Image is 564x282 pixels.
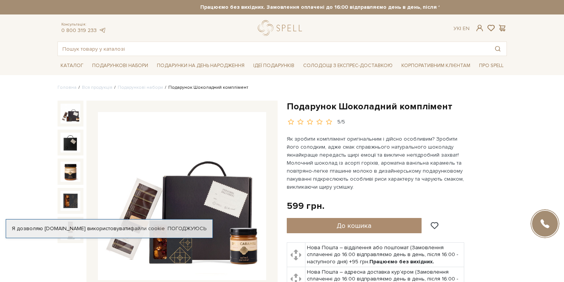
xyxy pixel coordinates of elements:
input: Пошук товару у каталозі [58,42,489,56]
img: Подарунок Шоколадний комплімент [61,104,80,123]
a: Погоджуюсь [168,225,206,232]
span: Каталог [58,60,86,72]
a: telegram [99,27,106,34]
span: Подарунки на День народження [154,60,248,72]
span: Про Spell [476,60,506,72]
h1: Подарунок Шоколадний комплімент [287,101,507,112]
img: Подарунок Шоколадний комплімент [61,191,80,211]
a: Солодощі з експрес-доставкою [300,59,396,72]
td: Нова Пошта – відділення або поштомат (Замовлення сплаченні до 16:00 відправляємо день в день, піс... [305,243,464,267]
a: файли cookie [130,225,165,232]
div: 599 грн. [287,200,324,212]
a: Подарункові набори [118,85,163,90]
a: logo [258,20,305,36]
span: Подарункові набори [89,60,151,72]
a: En [463,25,470,32]
span: Консультація: [61,22,106,27]
p: Як зробити комплімент оригінальним і дійсно особливим? Зробити його солодким, адже смак справжньо... [287,135,465,191]
img: Подарунок Шоколадний комплімент [61,162,80,181]
span: Ідеї подарунків [250,60,297,72]
img: Подарунок Шоколадний комплімент [98,112,266,280]
a: Головна [58,85,77,90]
li: Подарунок Шоколадний комплімент [163,84,248,91]
span: До кошика [337,221,371,230]
button: До кошика [287,218,422,233]
div: Ук [454,25,470,32]
div: 5/5 [337,119,345,126]
a: Вся продукція [82,85,112,90]
img: Подарунок Шоколадний комплімент [61,133,80,152]
div: Я дозволяю [DOMAIN_NAME] використовувати [6,225,212,232]
a: Корпоративним клієнтам [398,59,473,72]
span: | [460,25,461,32]
a: 0 800 319 233 [61,27,97,34]
b: Працюємо без вихідних. [369,258,434,265]
button: Пошук товару у каталозі [489,42,506,56]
